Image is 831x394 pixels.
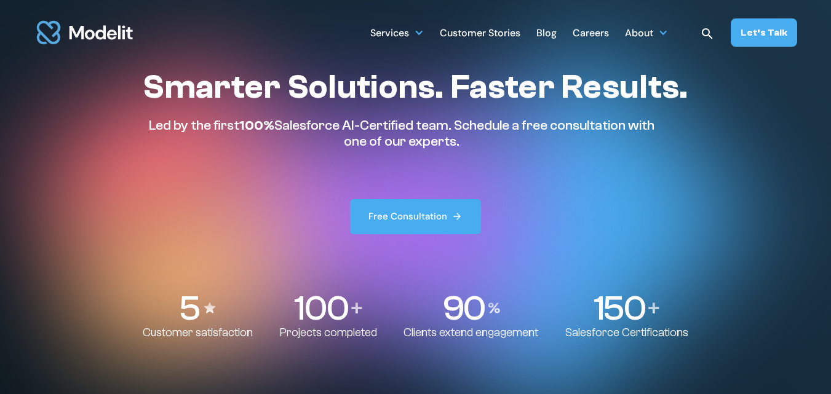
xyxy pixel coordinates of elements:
div: About [625,22,653,46]
p: 150 [594,291,645,326]
p: 90 [442,291,484,326]
div: Services [370,22,409,46]
div: Blog [536,22,557,46]
div: About [625,20,668,44]
a: Let’s Talk [731,18,797,47]
a: Customer Stories [440,20,520,44]
a: Careers [573,20,609,44]
img: Plus [351,302,362,313]
img: modelit logo [34,14,135,52]
p: Salesforce Certifications [565,326,688,340]
img: Percentage [488,302,500,313]
p: Projects completed [280,326,377,340]
span: 100% [239,117,274,133]
div: Customer Stories [440,22,520,46]
p: Customer satisfaction [143,326,253,340]
div: Services [370,20,424,44]
a: Free Consultation [350,199,482,234]
p: 100 [294,291,348,326]
p: 5 [179,291,199,326]
a: Blog [536,20,557,44]
div: Free Consultation [368,210,447,223]
h1: Smarter Solutions. Faster Results. [143,67,688,108]
div: Careers [573,22,609,46]
div: Let’s Talk [741,26,787,39]
p: Clients extend engagement [404,326,538,340]
a: home [34,14,135,52]
img: arrow right [451,211,463,222]
img: Plus [648,302,659,313]
p: Led by the first Salesforce AI-Certified team. Schedule a free consultation with one of our experts. [143,117,661,150]
img: Stars [202,301,217,315]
